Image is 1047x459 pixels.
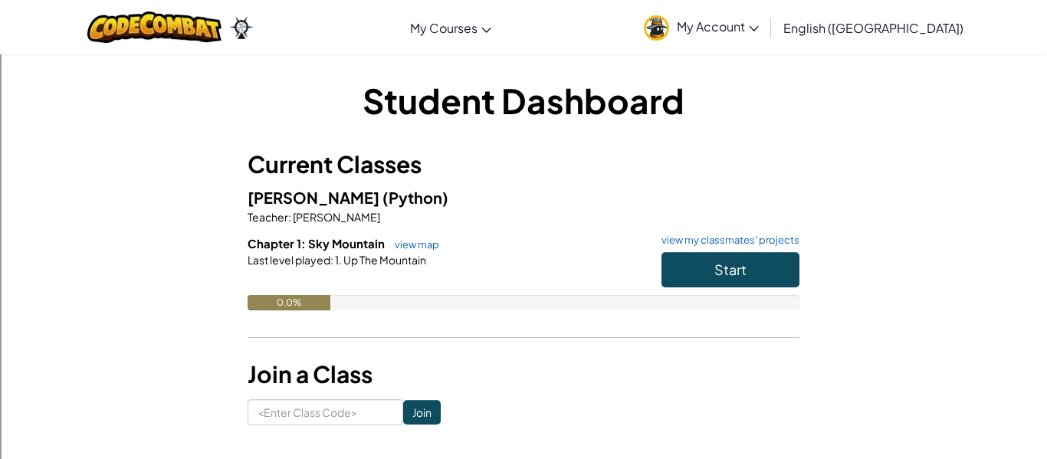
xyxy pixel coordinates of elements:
[644,15,669,41] img: avatar
[783,20,963,36] span: English ([GEOGRAPHIC_DATA])
[410,20,478,36] span: My Courses
[229,16,254,39] img: Ozaria
[677,18,759,34] span: My Account
[776,7,971,48] a: English ([GEOGRAPHIC_DATA])
[87,11,222,43] img: CodeCombat logo
[402,7,499,48] a: My Courses
[636,3,766,51] a: My Account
